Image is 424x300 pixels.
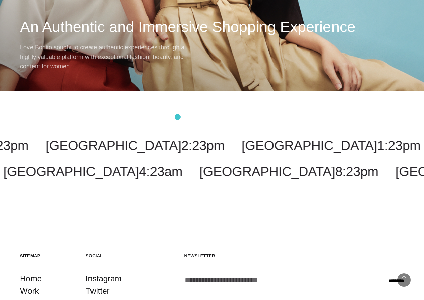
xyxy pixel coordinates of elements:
a: [GEOGRAPHIC_DATA]8:23pm [199,164,378,179]
a: Home [20,272,42,285]
a: [GEOGRAPHIC_DATA]1:23pm [242,138,421,153]
span: 1:23pm [377,138,420,153]
h2: An Authentic and Immersive Shopping Experience [20,17,404,37]
a: Twitter [86,285,110,297]
a: Work [20,285,39,297]
a: Instagram [86,272,122,285]
h5: Newsletter [184,253,404,259]
span: 4:23am [139,164,182,179]
button: Back to Top [397,273,411,287]
a: [GEOGRAPHIC_DATA]4:23am [3,164,182,179]
h5: Sitemap [20,253,76,259]
a: [GEOGRAPHIC_DATA]2:23pm [46,138,225,153]
h5: Social [86,253,141,259]
span: 2:23pm [181,138,225,153]
span: 8:23pm [335,164,378,179]
p: Love Bonito sought to create authentic experiences through a highly valuable platform with except... [20,43,188,71]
